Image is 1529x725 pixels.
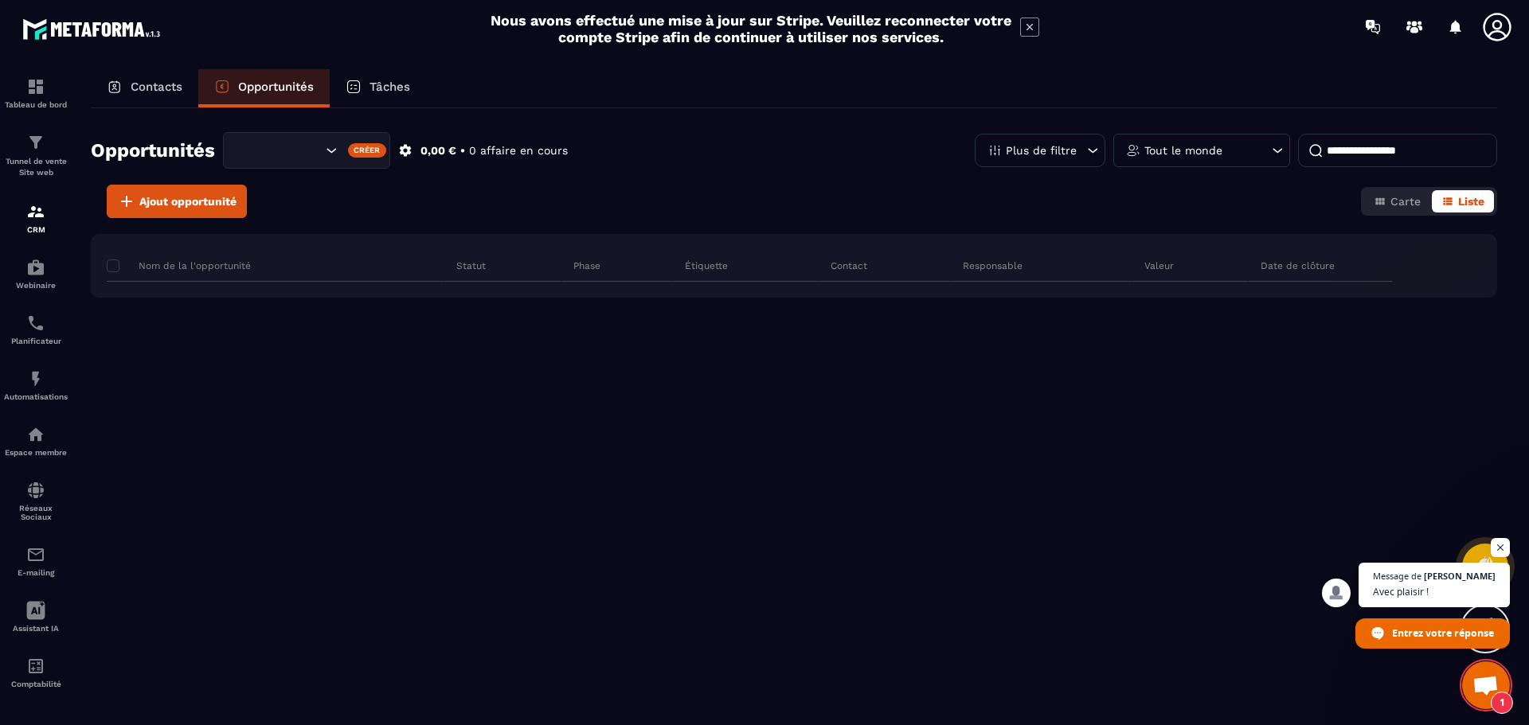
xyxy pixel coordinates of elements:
p: Comptabilité [4,680,68,688]
img: accountant [26,657,45,676]
a: automationsautomationsAutomatisations [4,357,68,413]
img: automations [26,369,45,388]
img: automations [26,425,45,444]
span: Carte [1390,195,1421,208]
a: formationformationTableau de bord [4,65,68,121]
p: Nom de la l'opportunité [107,259,251,272]
input: Search for option [237,142,322,159]
div: Ouvrir le chat [1462,661,1510,709]
div: Créer [348,143,387,158]
span: 1 [1491,692,1513,714]
p: Étiquette [685,259,728,272]
p: Valeur [1144,259,1174,272]
a: schedulerschedulerPlanificateur [4,302,68,357]
button: Carte [1364,190,1430,212]
a: accountantaccountantComptabilité [4,645,68,700]
a: formationformationCRM [4,190,68,246]
p: • [460,143,465,158]
p: Statut [456,259,486,272]
img: logo [22,14,166,44]
p: Tâches [370,80,410,94]
p: Planificateur [4,337,68,345]
img: email [26,545,45,564]
img: social-network [26,481,45,500]
img: automations [26,258,45,277]
p: E-mailing [4,568,68,577]
p: Phase [573,259,600,272]
a: automationsautomationsEspace membre [4,413,68,469]
img: scheduler [26,314,45,333]
img: formation [26,77,45,96]
a: automationsautomationsWebinaire [4,246,68,302]
p: Responsable [963,259,1023,272]
p: Date de clôture [1261,259,1335,272]
a: Opportunités [198,69,330,107]
div: Search for option [223,132,390,169]
p: Tableau de bord [4,100,68,109]
span: Entrez votre réponse [1392,619,1494,647]
a: formationformationTunnel de vente Site web [4,121,68,190]
p: 0 affaire en cours [469,143,568,158]
a: Tâches [330,69,426,107]
p: Espace membre [4,448,68,457]
button: Liste [1432,190,1494,212]
p: Tout le monde [1144,145,1222,156]
p: Assistant IA [4,624,68,633]
p: Réseaux Sociaux [4,504,68,521]
img: formation [26,202,45,221]
span: Message de [1373,571,1421,580]
a: Assistant IA [4,589,68,645]
button: Ajout opportunité [107,185,247,218]
span: Ajout opportunité [139,193,237,209]
a: social-networksocial-networkRéseaux Sociaux [4,469,68,533]
h2: Nous avons effectué une mise à jour sur Stripe. Veuillez reconnecter votre compte Stripe afin de ... [490,12,1012,45]
p: Opportunités [238,80,314,94]
h2: Opportunités [91,134,215,166]
a: Contacts [91,69,198,107]
p: Tunnel de vente Site web [4,156,68,178]
a: emailemailE-mailing [4,533,68,589]
p: CRM [4,225,68,234]
span: Avec plaisir ! [1373,584,1496,599]
p: Contact [831,259,867,272]
p: Plus de filtre [1006,145,1077,156]
p: Webinaire [4,281,68,290]
span: [PERSON_NAME] [1424,571,1496,580]
span: Liste [1458,195,1484,208]
p: 0,00 € [420,143,456,158]
p: Automatisations [4,392,68,401]
p: Contacts [131,80,182,94]
img: formation [26,133,45,152]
